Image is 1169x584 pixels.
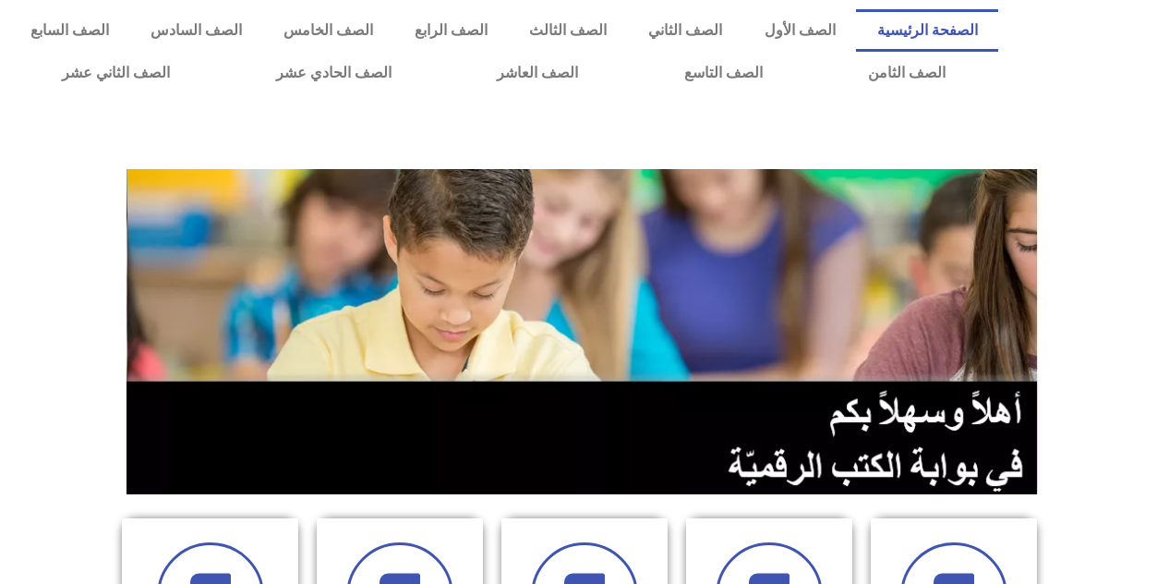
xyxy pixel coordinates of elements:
[631,52,814,94] a: الصف التاسع
[9,9,129,52] a: الصف السابع
[262,9,393,52] a: الصف الخامس
[628,9,743,52] a: الصف الثاني
[815,52,998,94] a: الصف الثامن
[9,52,223,94] a: الصف الثاني عشر
[856,9,998,52] a: الصفحة الرئيسية
[394,9,509,52] a: الصف الرابع
[444,52,631,94] a: الصف العاشر
[223,52,444,94] a: الصف الحادي عشر
[509,9,628,52] a: الصف الثالث
[129,9,262,52] a: الصف السادس
[743,9,856,52] a: الصف الأول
